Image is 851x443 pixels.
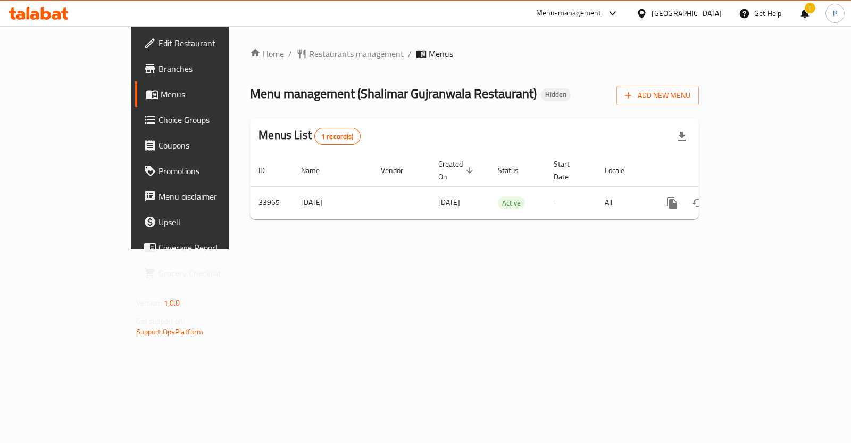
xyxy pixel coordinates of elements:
[135,235,273,260] a: Coverage Report
[296,47,404,60] a: Restaurants management
[498,196,525,209] div: Active
[408,47,412,60] li: /
[541,90,571,99] span: Hidden
[660,190,685,216] button: more
[309,47,404,60] span: Restaurants management
[136,314,185,328] span: Get support on:
[161,88,264,101] span: Menus
[293,186,372,219] td: [DATE]
[135,133,273,158] a: Coupons
[541,88,571,101] div: Hidden
[616,86,699,105] button: Add New Menu
[498,164,532,177] span: Status
[301,164,333,177] span: Name
[381,164,417,177] span: Vendor
[536,7,602,20] div: Menu-management
[258,127,360,145] h2: Menus List
[685,190,711,216] button: Change Status
[596,186,651,219] td: All
[158,37,264,50] span: Edit Restaurant
[625,89,690,102] span: Add New Menu
[158,139,264,152] span: Coupons
[605,164,638,177] span: Locale
[158,241,264,254] span: Coverage Report
[164,296,180,310] span: 1.0.0
[652,7,722,19] div: [GEOGRAPHIC_DATA]
[135,158,273,184] a: Promotions
[136,296,162,310] span: Version:
[135,30,273,56] a: Edit Restaurant
[315,132,360,142] span: 1 record(s)
[669,124,695,149] div: Export file
[158,190,264,203] span: Menu disclaimer
[135,56,273,81] a: Branches
[158,165,264,177] span: Promotions
[135,209,273,235] a: Upsell
[158,113,264,126] span: Choice Groups
[833,7,837,19] span: P
[438,158,477,183] span: Created On
[288,47,292,60] li: /
[250,154,770,219] table: enhanced table
[554,158,583,183] span: Start Date
[258,164,279,177] span: ID
[136,325,204,339] a: Support.OpsPlatform
[438,195,460,209] span: [DATE]
[135,81,273,107] a: Menus
[250,47,699,60] nav: breadcrumb
[158,267,264,280] span: Grocery Checklist
[135,260,273,286] a: Grocery Checklist
[429,47,453,60] span: Menus
[651,154,770,187] th: Actions
[135,184,273,209] a: Menu disclaimer
[135,107,273,133] a: Choice Groups
[314,128,361,145] div: Total records count
[158,216,264,228] span: Upsell
[545,186,596,219] td: -
[250,81,537,105] span: Menu management ( Shalimar Gujranwala Restaurant )
[498,197,525,209] span: Active
[158,62,264,75] span: Branches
